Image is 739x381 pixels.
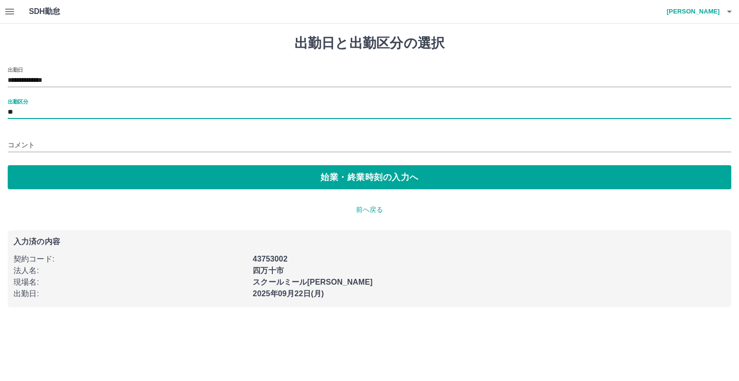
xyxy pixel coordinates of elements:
p: 法人名 : [13,265,247,276]
p: 入力済の内容 [13,238,726,246]
button: 始業・終業時刻の入力へ [8,165,731,189]
b: 43753002 [253,255,287,263]
b: 2025年09月22日(月) [253,289,324,298]
b: スクールミール[PERSON_NAME] [253,278,372,286]
p: 前へ戻る [8,205,731,215]
label: 出勤日 [8,66,23,73]
label: 出勤区分 [8,98,28,105]
p: 現場名 : [13,276,247,288]
p: 契約コード : [13,253,247,265]
b: 四万十市 [253,266,284,275]
p: 出勤日 : [13,288,247,300]
h1: 出勤日と出勤区分の選択 [8,35,731,52]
